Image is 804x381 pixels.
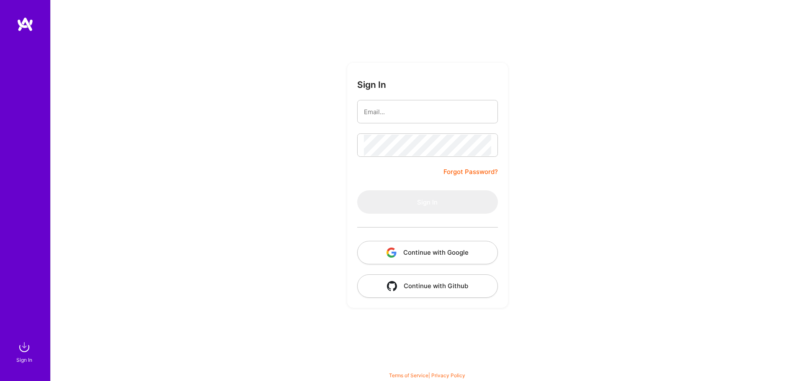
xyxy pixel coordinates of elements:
[16,355,32,364] div: Sign In
[389,372,428,378] a: Terms of Service
[389,372,465,378] span: |
[431,372,465,378] a: Privacy Policy
[18,339,33,364] a: sign inSign In
[364,101,491,123] input: Email...
[357,190,498,214] button: Sign In
[357,274,498,298] button: Continue with Github
[357,79,386,90] h3: Sign In
[357,241,498,264] button: Continue with Google
[443,167,498,177] a: Forgot Password?
[16,339,33,355] img: sign in
[17,17,33,32] img: logo
[50,356,804,377] div: © 2025 ATeams Inc., All rights reserved.
[387,281,397,291] img: icon
[387,248,397,258] img: icon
